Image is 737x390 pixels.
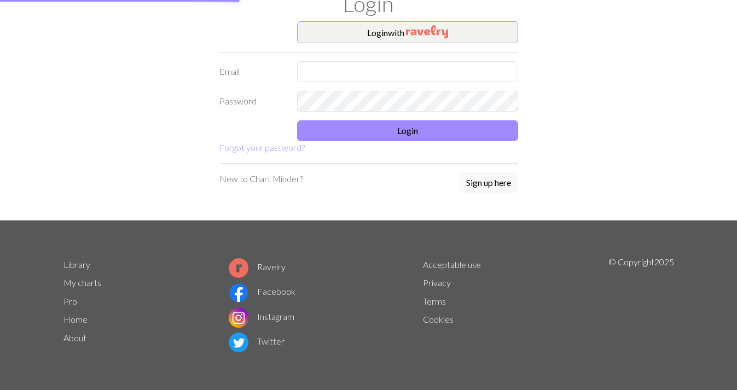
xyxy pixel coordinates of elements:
a: Privacy [423,277,451,288]
img: Instagram logo [229,308,248,328]
a: Library [63,259,90,270]
a: Pro [63,296,77,306]
label: Password [213,91,291,112]
a: Ravelry [229,261,286,272]
img: Ravelry [406,25,448,38]
p: New to Chart Minder? [219,172,303,185]
img: Ravelry logo [229,258,248,278]
p: © Copyright 2025 [608,255,674,355]
button: Loginwith [297,21,518,43]
label: Email [213,61,291,82]
img: Facebook logo [229,283,248,302]
a: Forgot your password? [219,142,305,153]
button: Login [297,120,518,141]
a: Facebook [229,286,295,296]
a: My charts [63,277,101,288]
a: Cookies [423,314,454,324]
button: Sign up here [459,172,518,193]
a: Twitter [229,336,285,346]
a: Instagram [229,311,294,322]
a: Sign up here [459,172,518,194]
a: Terms [423,296,446,306]
a: Home [63,314,88,324]
a: About [63,333,86,343]
img: Twitter logo [229,333,248,352]
a: Acceptable use [423,259,481,270]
